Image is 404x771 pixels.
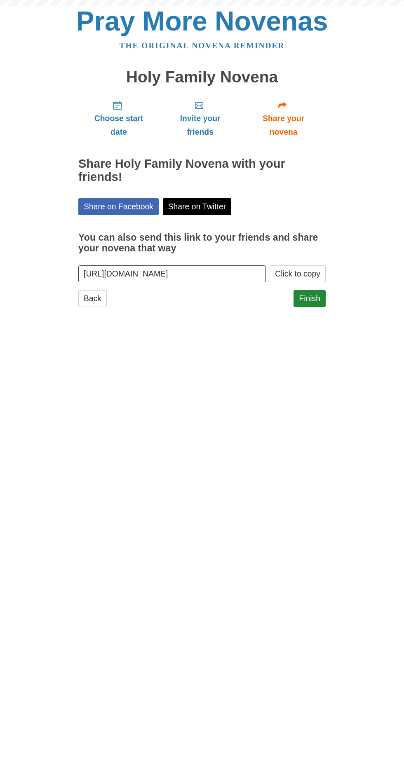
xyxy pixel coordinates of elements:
[163,198,232,215] a: Share on Twitter
[78,290,107,307] a: Back
[294,290,326,307] a: Finish
[78,198,159,215] a: Share on Facebook
[120,41,285,50] a: The original novena reminder
[78,157,326,184] h2: Share Holy Family Novena with your friends!
[76,6,328,36] a: Pray More Novenas
[270,265,326,282] button: Click to copy
[167,112,233,139] span: Invite your friends
[159,94,241,143] a: Invite your friends
[78,94,159,143] a: Choose start date
[78,68,326,86] h1: Holy Family Novena
[249,112,317,139] span: Share your novena
[78,232,326,253] h3: You can also send this link to your friends and share your novena that way
[241,94,326,143] a: Share your novena
[87,112,151,139] span: Choose start date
